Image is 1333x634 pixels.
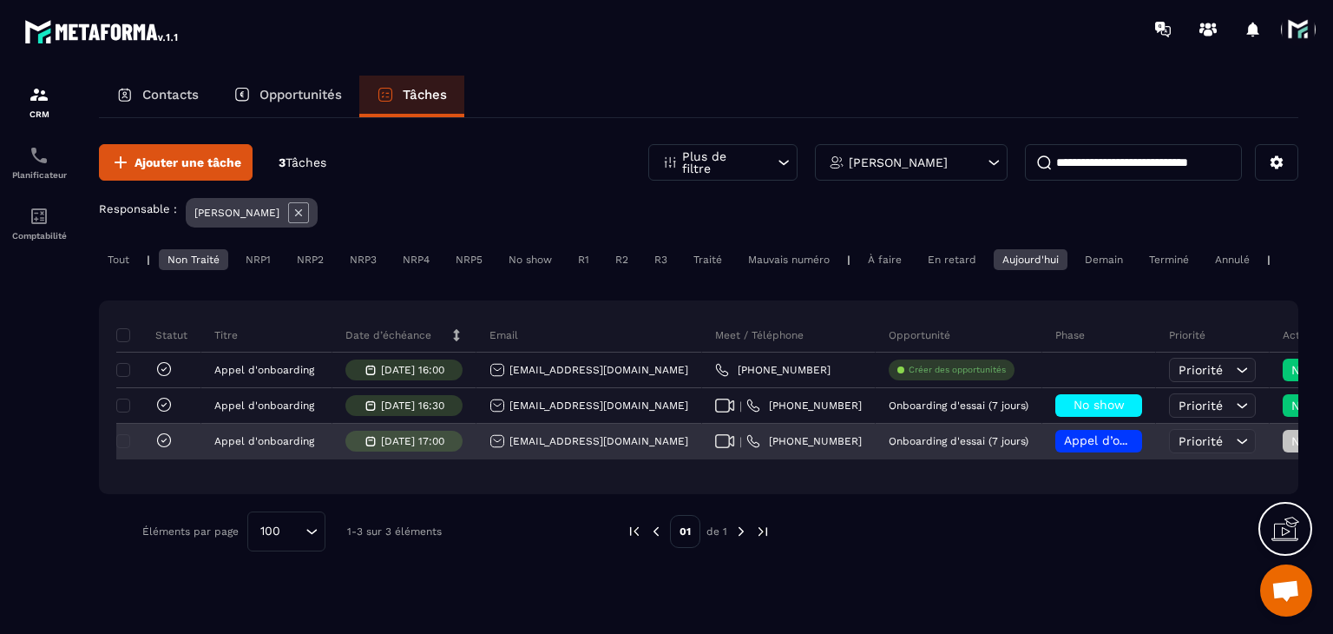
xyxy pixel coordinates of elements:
[4,170,74,180] p: Planificateur
[147,254,150,266] p: |
[739,400,742,413] span: |
[889,328,950,342] p: Opportunité
[214,435,314,447] p: Appel d'onboarding
[159,249,228,270] div: Non Traité
[646,249,676,270] div: R3
[1179,399,1223,413] span: Priorité
[1179,363,1223,377] span: Priorité
[142,525,239,538] p: Éléments par page
[99,202,177,215] p: Responsable :
[403,87,447,102] p: Tâches
[381,435,444,447] p: [DATE] 17:00
[99,76,216,117] a: Contacts
[4,109,74,119] p: CRM
[214,364,314,376] p: Appel d'onboarding
[670,515,700,548] p: 01
[29,84,49,105] img: formation
[286,522,301,541] input: Search for option
[909,364,1006,376] p: Créer des opportunités
[1179,434,1223,448] span: Priorité
[847,254,850,266] p: |
[859,249,910,270] div: À faire
[214,400,314,412] p: Appel d'onboarding
[29,206,49,227] img: accountant
[489,328,518,342] p: Email
[24,16,181,47] img: logo
[99,144,253,181] button: Ajouter une tâche
[715,363,831,377] a: [PHONE_NUMBER]
[4,231,74,241] p: Comptabilité
[607,249,637,270] div: R2
[746,399,862,413] a: [PHONE_NUMBER]
[247,512,325,551] div: Search for option
[447,249,491,270] div: NRP5
[685,249,731,270] div: Traité
[1206,249,1258,270] div: Annulé
[715,328,804,342] p: Meet / Téléphone
[347,525,442,538] p: 1-3 sur 3 éléments
[706,525,727,538] p: de 1
[746,434,862,448] a: [PHONE_NUMBER]
[500,249,561,270] div: No show
[4,71,74,132] a: formationformationCRM
[1076,249,1132,270] div: Demain
[121,328,187,342] p: Statut
[4,193,74,254] a: accountantaccountantComptabilité
[994,249,1067,270] div: Aujourd'hui
[214,328,238,342] p: Titre
[142,87,199,102] p: Contacts
[381,400,444,412] p: [DATE] 16:30
[341,249,385,270] div: NRP3
[29,145,49,166] img: scheduler
[682,150,758,175] p: Plus de filtre
[1064,433,1228,447] span: Appel d’onboarding planifié
[889,435,1028,447] p: Onboarding d'essai (7 jours)
[345,328,431,342] p: Date d’échéance
[279,155,326,171] p: 3
[4,132,74,193] a: schedulerschedulerPlanificateur
[739,435,742,448] span: |
[394,249,438,270] div: NRP4
[254,522,286,541] span: 100
[381,364,444,376] p: [DATE] 16:00
[889,400,1028,412] p: Onboarding d'essai (7 jours)
[99,249,138,270] div: Tout
[648,524,664,539] img: prev
[627,524,642,539] img: prev
[286,155,326,169] span: Tâches
[1260,565,1312,617] a: Ouvrir le chat
[359,76,464,117] a: Tâches
[1055,328,1085,342] p: Phase
[1074,398,1125,412] span: No show
[194,207,279,219] p: [PERSON_NAME]
[237,249,279,270] div: NRP1
[1283,328,1315,342] p: Action
[733,524,749,539] img: next
[1267,254,1271,266] p: |
[135,154,241,171] span: Ajouter une tâche
[288,249,332,270] div: NRP2
[755,524,771,539] img: next
[259,87,342,102] p: Opportunités
[569,249,598,270] div: R1
[216,76,359,117] a: Opportunités
[739,249,838,270] div: Mauvais numéro
[1140,249,1198,270] div: Terminé
[919,249,985,270] div: En retard
[1169,328,1205,342] p: Priorité
[849,156,948,168] p: [PERSON_NAME]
